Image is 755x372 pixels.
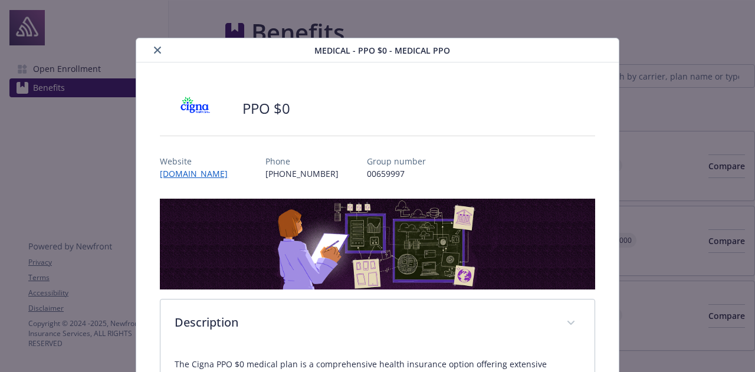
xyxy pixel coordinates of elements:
p: Description [175,314,552,331]
span: Medical - PPO $0 - Medical PPO [314,44,450,57]
p: Phone [265,155,339,167]
p: Group number [367,155,426,167]
button: close [150,43,165,57]
h2: PPO $0 [242,98,290,118]
p: [PHONE_NUMBER] [265,167,339,180]
div: Description [160,299,594,348]
p: 00659997 [367,167,426,180]
p: Website [160,155,237,167]
img: banner [160,199,595,289]
img: CIGNA [160,91,231,126]
a: [DOMAIN_NAME] [160,168,237,179]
